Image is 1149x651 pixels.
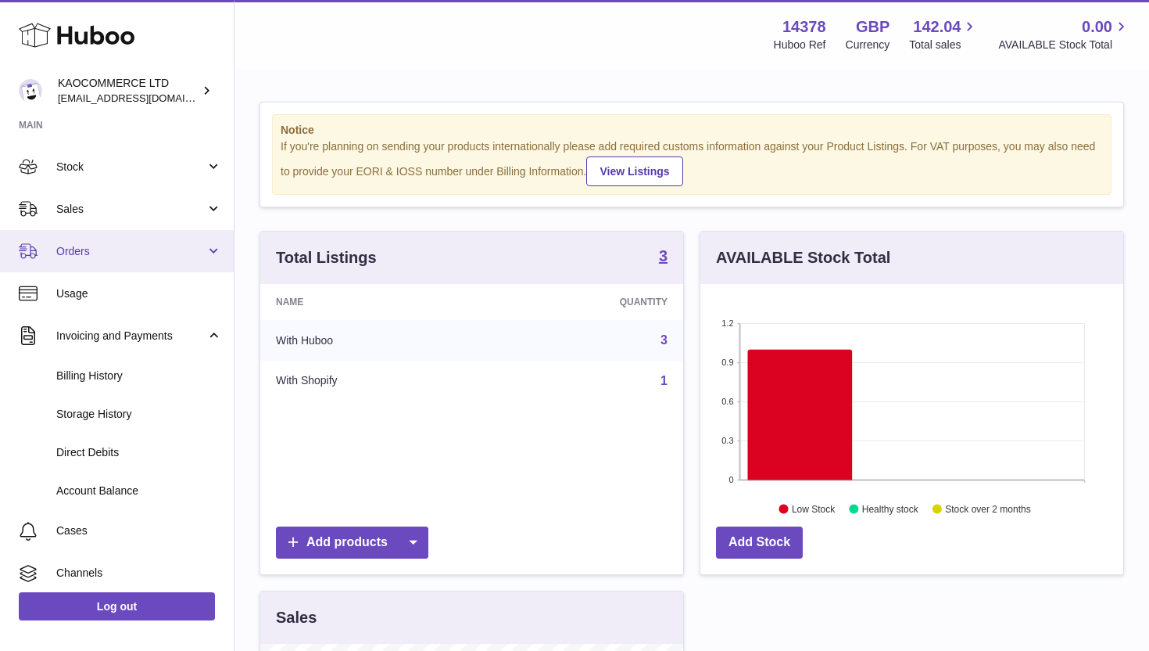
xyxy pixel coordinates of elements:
[909,38,979,52] span: Total sales
[56,202,206,217] span: Sales
[19,79,42,103] img: hello@lunera.co.uk
[659,248,668,267] a: 3
[19,592,215,620] a: Log out
[260,320,489,361] td: With Huboo
[56,369,222,383] span: Billing History
[945,503,1030,514] text: Stock over 2 months
[489,284,683,320] th: Quantity
[909,16,979,52] a: 142.04 Total sales
[721,436,733,445] text: 0.3
[281,139,1103,186] div: If you're planning on sending your products internationally please add required customs informati...
[281,123,1103,138] strong: Notice
[721,397,733,406] text: 0.6
[716,527,803,559] a: Add Stock
[260,361,489,401] td: With Shopify
[56,244,206,259] span: Orders
[862,503,919,514] text: Healthy stock
[276,527,428,559] a: Add products
[660,374,668,387] a: 1
[998,38,1130,52] span: AVAILABLE Stock Total
[56,484,222,498] span: Account Balance
[260,284,489,320] th: Name
[913,16,961,38] span: 142.04
[56,407,222,422] span: Storage History
[56,329,206,343] span: Invoicing and Payments
[782,16,826,38] strong: 14378
[56,160,206,174] span: Stock
[56,286,222,301] span: Usage
[728,475,733,484] text: 0
[1082,16,1112,38] span: 0.00
[276,247,377,268] h3: Total Listings
[998,16,1130,52] a: 0.00 AVAILABLE Stock Total
[58,76,199,106] div: KAOCOMMERCE LTD
[586,156,682,186] a: View Listings
[56,523,222,538] span: Cases
[56,445,222,460] span: Direct Debits
[856,16,889,38] strong: GBP
[721,358,733,367] text: 0.9
[659,248,668,264] strong: 3
[56,566,222,581] span: Channels
[716,247,890,268] h3: AVAILABLE Stock Total
[846,38,890,52] div: Currency
[660,333,668,347] a: 3
[792,503,836,514] text: Low Stock
[774,38,826,52] div: Huboo Ref
[721,318,733,328] text: 1.2
[276,607,317,628] h3: Sales
[58,92,230,104] span: [EMAIL_ADDRESS][DOMAIN_NAME]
